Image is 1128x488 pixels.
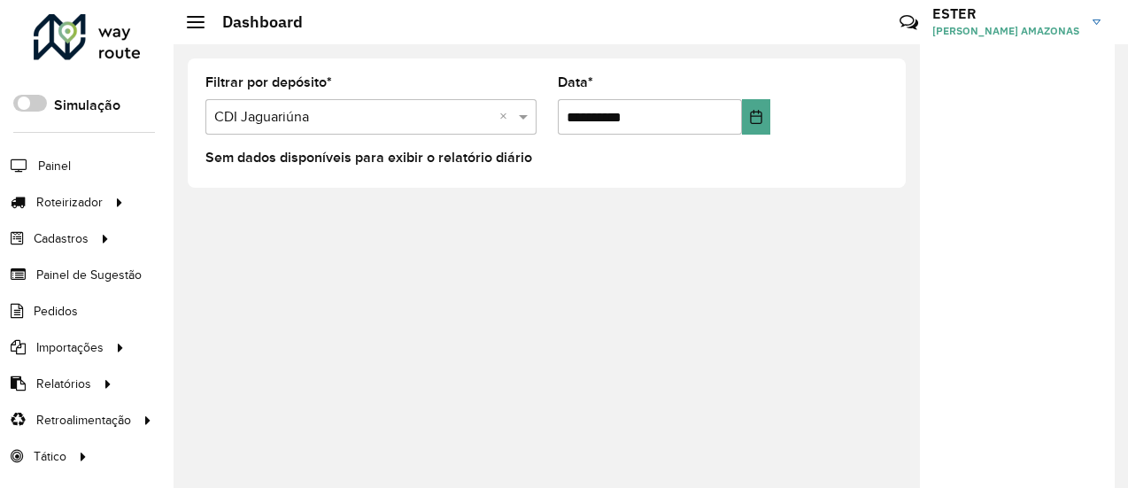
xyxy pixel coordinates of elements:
[932,5,1079,22] h3: ESTER
[205,147,532,168] label: Sem dados disponíveis para exibir o relatório diário
[34,302,78,321] span: Pedidos
[932,23,1079,39] span: [PERSON_NAME] AMAZONAS
[499,106,514,128] span: Clear all
[36,193,103,212] span: Roteirizador
[558,72,593,93] label: Data
[36,338,104,357] span: Importações
[36,266,142,284] span: Painel de Sugestão
[205,12,303,32] h2: Dashboard
[34,229,89,248] span: Cadastros
[34,447,66,466] span: Tático
[205,72,332,93] label: Filtrar por depósito
[742,99,770,135] button: Choose Date
[38,157,71,175] span: Painel
[36,375,91,393] span: Relatórios
[54,95,120,116] label: Simulação
[36,411,131,430] span: Retroalimentação
[890,4,928,42] a: Contato Rápido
